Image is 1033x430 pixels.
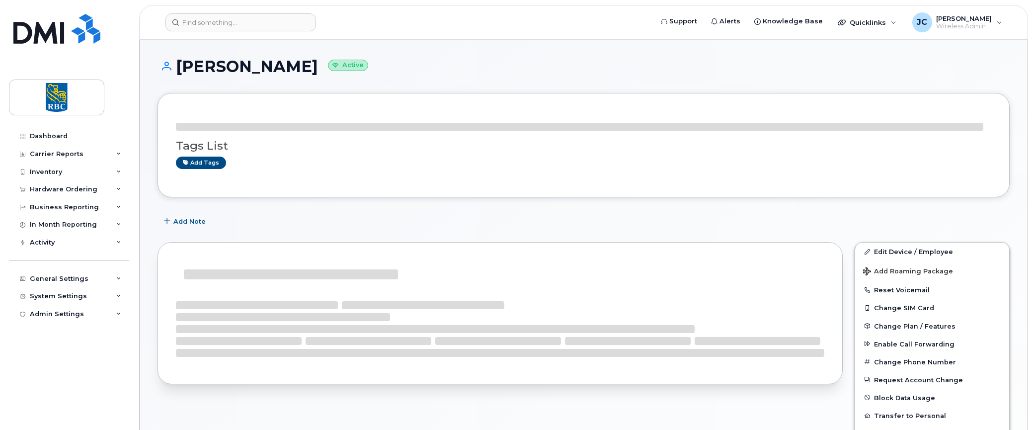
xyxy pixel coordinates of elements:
[855,243,1009,260] a: Edit Device / Employee
[874,322,955,330] span: Change Plan / Features
[328,60,368,71] small: Active
[855,407,1009,425] button: Transfer to Personal
[173,217,206,226] span: Add Note
[855,317,1009,335] button: Change Plan / Features
[855,299,1009,317] button: Change SIM Card
[176,157,226,169] a: Add tags
[855,371,1009,389] button: Request Account Change
[855,389,1009,407] button: Block Data Usage
[176,140,991,152] h3: Tags List
[874,340,954,347] span: Enable Call Forwarding
[158,58,1010,75] h1: [PERSON_NAME]
[855,260,1009,281] button: Add Roaming Package
[863,267,953,277] span: Add Roaming Package
[855,335,1009,353] button: Enable Call Forwarding
[855,353,1009,371] button: Change Phone Number
[158,212,214,230] button: Add Note
[855,281,1009,299] button: Reset Voicemail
